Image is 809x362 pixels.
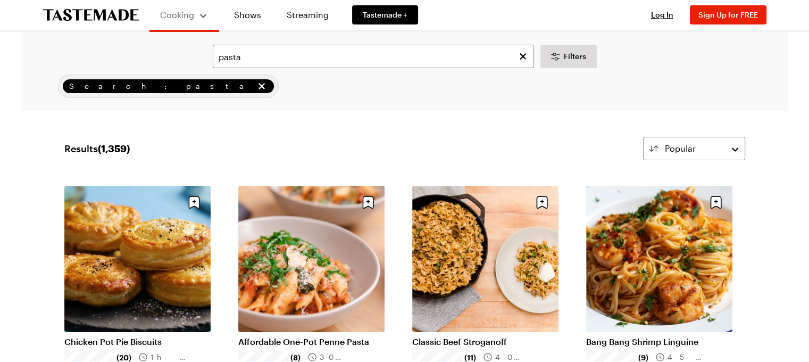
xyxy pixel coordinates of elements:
[665,142,696,155] span: Popular
[358,192,378,212] button: Save recipe
[363,10,407,20] span: Tastemade +
[43,9,139,21] a: To Tastemade Home Page
[643,137,745,160] button: Popular
[517,51,529,62] button: Clear search
[64,336,211,347] a: Chicken Pot Pie Biscuits
[69,80,254,92] span: Search: pasta
[586,336,732,347] a: Bang Bang Shrimp Linguine
[64,141,130,156] span: Results
[706,192,726,212] button: Save recipe
[98,143,130,154] span: ( 1,359 )
[540,45,597,68] button: Desktop filters
[564,51,586,62] span: Filters
[651,10,673,19] span: Log In
[690,5,766,24] button: Sign Up for FREE
[352,5,418,24] a: Tastemade +
[641,10,683,20] button: Log In
[412,336,558,347] a: Classic Beef Stroganoff
[184,192,204,212] button: Save recipe
[532,192,552,212] button: Save recipe
[256,80,268,92] button: remove Search: pasta
[160,4,208,26] button: Cooking
[698,10,758,19] span: Sign Up for FREE
[238,336,385,347] a: Affordable One-Pot Penne Pasta
[160,10,194,20] span: Cooking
